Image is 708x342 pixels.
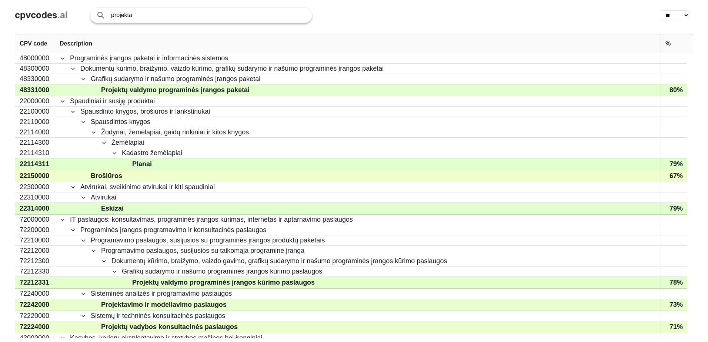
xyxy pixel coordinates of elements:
[665,40,671,47] span: %
[15,53,55,63] div: 48000000
[15,256,55,266] div: 72212300
[122,148,182,158] span: Kadastro žemėlapiai
[661,170,687,182] div: 67%
[661,84,687,96] div: 80%
[80,107,210,116] span: Spausdinto knygos, brošiūros ir lankstinukai
[91,171,122,181] span: Brošiūros
[91,289,232,298] span: Sisteminės analizės ir programavimo paslaugos
[15,127,55,137] div: 22114000
[15,321,55,333] div: 72224000
[15,10,57,20] span: cpvcodes
[15,266,55,276] div: 72212330
[101,299,227,310] span: Projektavimo ir modeliavimo paslaugos
[80,225,266,235] span: Programinės įrangos programavimo ir konsultacinės paslaugos
[101,203,124,214] span: Eskizai
[122,267,322,276] span: Grafikų sudarymo ir našumo programinės įrangos kūrimo paslaugos
[91,117,150,127] span: Spausdintos knygos
[91,311,225,321] span: Sistemų ir techninės konsultacinės paslaugos
[15,107,55,117] div: 22100000
[15,203,55,214] div: 22314000
[20,40,47,47] span: CPV code
[15,192,55,202] div: 22310000
[15,170,55,182] div: 22150000
[15,311,55,321] div: 72220000
[661,203,687,214] div: 79%
[15,246,55,256] div: 72212000
[91,74,260,84] span: Grafikų sudarymo ir našumo programinės įrangos paketai
[15,182,55,192] div: 22300000
[15,148,55,158] div: 22114310
[70,54,228,63] span: Programinės įrangos paketai ir informacinės sistemos
[15,215,55,225] div: 72000000
[101,85,250,95] span: Projektų valdymo programinės įrangos paketai
[57,10,68,20] span: .ai
[15,96,55,106] div: 22000000
[15,158,55,170] div: 22114311
[15,277,55,288] div: 72212331
[661,299,687,311] div: 73%
[91,236,325,245] span: Programavimo paslaugos, susijusios su programinės įrangos produktų paketais
[111,256,447,266] span: Dokumentų kūrimo, braižymo, vaizdo gavimo, grafikų sudarymo ir našumo programinės įrangos kūrimo ...
[15,10,68,21] a: cpvcodes.ai
[101,246,304,255] span: Programavimo paslaugos, susijusios su taikomąja programine įranga
[101,322,238,332] span: Projektų vadybos konsultacinės paslaugos
[101,128,249,137] span: Žodynai, žemėlapiai, gaidų rinkiniai ir kitos knygos
[15,64,55,74] div: 48300000
[70,97,155,106] span: Spaudiniai ir susiję produktai
[15,289,55,299] div: 72240000
[15,138,55,148] div: 22114300
[15,299,55,311] div: 72242000
[91,193,116,202] span: Atvirukai
[661,158,687,170] div: 79%
[111,138,144,147] span: Žemėlapiai
[15,117,55,127] div: 22110000
[132,277,315,288] span: Projektų valdymo programinės įrangos kūrimo paslaugos
[80,64,384,73] span: Dokumentų kūrimo, braižymo, vaizdo kūrimo, grafikų sudarymo ir našumo programinės įrangos paketai
[15,235,55,245] div: 72210000
[111,8,304,23] input: Search products or services...
[132,159,152,170] span: Planai
[60,40,92,47] span: Description
[15,84,55,96] div: 48331000
[70,215,353,224] span: IT paslaugos: konsultavimas, programinės įrangos kūrimas, internetas ir aptarnavimo paslaugos
[661,321,687,333] div: 71%
[15,225,55,235] div: 72200000
[661,277,687,288] div: 78%
[15,74,55,84] div: 48330000
[80,182,215,192] span: Atvirukai, sveikinimo atvirukai ir kiti spaudiniai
